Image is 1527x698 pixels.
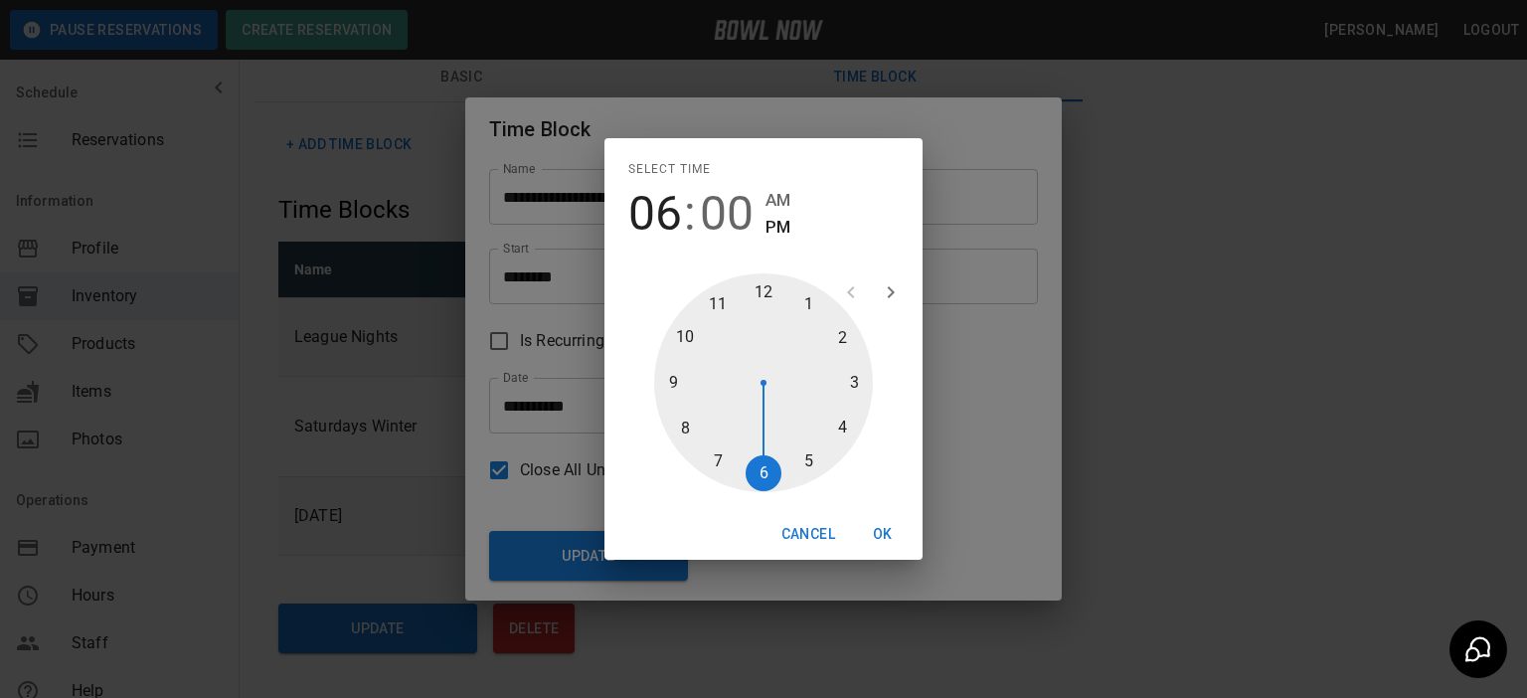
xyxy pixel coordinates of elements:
button: OK [851,516,915,553]
button: open next view [871,272,911,312]
button: 00 [700,186,754,242]
span: : [684,186,696,242]
button: Cancel [773,516,843,553]
button: 06 [628,186,682,242]
button: PM [765,214,790,241]
button: AM [765,187,790,214]
span: Select time [628,154,711,186]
